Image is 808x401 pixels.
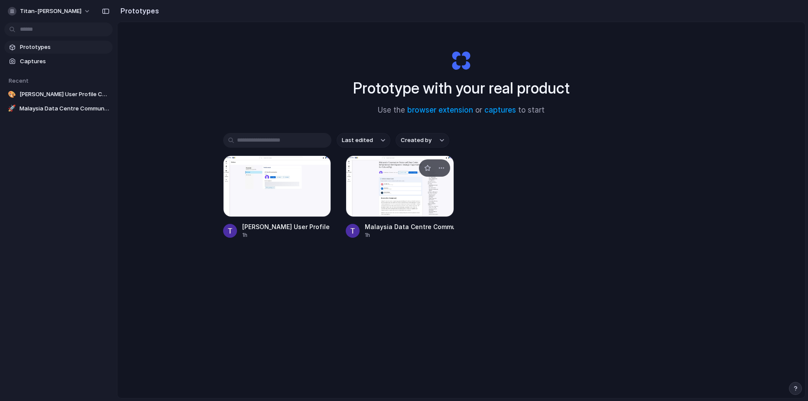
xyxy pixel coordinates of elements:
[242,231,331,239] div: 1h
[223,155,331,239] a: Rae User Profile Customization[PERSON_NAME] User Profile Customization1h
[20,43,109,52] span: Prototypes
[4,55,113,68] a: Captures
[9,77,29,84] span: Recent
[378,105,545,116] span: Use the or to start
[365,222,454,231] div: Malaysia Data Centre Community Interaction
[4,102,113,115] a: 🚀Malaysia Data Centre Community Interaction
[401,136,432,145] span: Created by
[353,77,570,100] h1: Prototype with your real product
[8,104,16,113] div: 🚀
[4,41,113,54] a: Prototypes
[4,4,95,18] button: titan-[PERSON_NAME]
[19,90,109,99] span: [PERSON_NAME] User Profile Customization
[8,90,16,99] div: 🎨
[337,133,390,148] button: Last edited
[19,104,109,113] span: Malaysia Data Centre Community Interaction
[242,222,331,231] div: [PERSON_NAME] User Profile Customization
[20,57,109,66] span: Captures
[407,106,473,114] a: browser extension
[346,155,454,239] a: Malaysia Data Centre Community InteractionMalaysia Data Centre Community Interaction1h
[4,88,113,101] a: 🎨[PERSON_NAME] User Profile Customization
[484,106,516,114] a: captures
[20,7,81,16] span: titan-[PERSON_NAME]
[396,133,449,148] button: Created by
[117,6,159,16] h2: Prototypes
[365,231,454,239] div: 1h
[342,136,373,145] span: Last edited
